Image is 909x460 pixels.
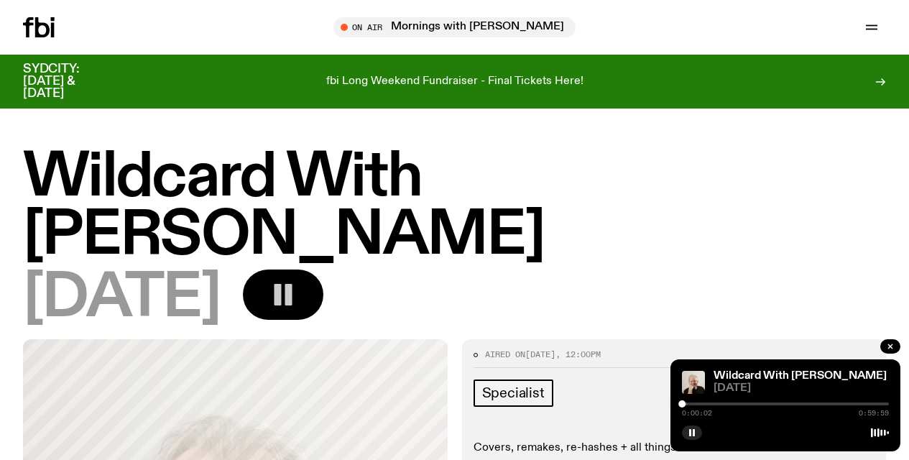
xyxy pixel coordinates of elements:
span: Specialist [482,385,545,401]
span: Aired on [485,349,525,360]
span: [DATE] [525,349,555,360]
span: 0:00:02 [682,410,712,417]
span: [DATE] [23,270,220,328]
span: [DATE] [714,383,889,394]
p: fbi Long Weekend Fundraiser - Final Tickets Here! [326,75,583,88]
p: Covers, remakes, re-hashes + all things borrowed and stolen. [474,441,875,455]
h3: SYDCITY: [DATE] & [DATE] [23,63,115,100]
span: 0:59:59 [859,410,889,417]
span: , 12:00pm [555,349,601,360]
a: Specialist [474,379,553,407]
img: Stuart is smiling charmingly, wearing a black t-shirt against a stark white background. [682,371,705,394]
button: On AirMornings with [PERSON_NAME] [333,17,576,37]
h1: Wildcard With [PERSON_NAME] [23,149,886,265]
a: Wildcard With [PERSON_NAME] [714,370,887,382]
